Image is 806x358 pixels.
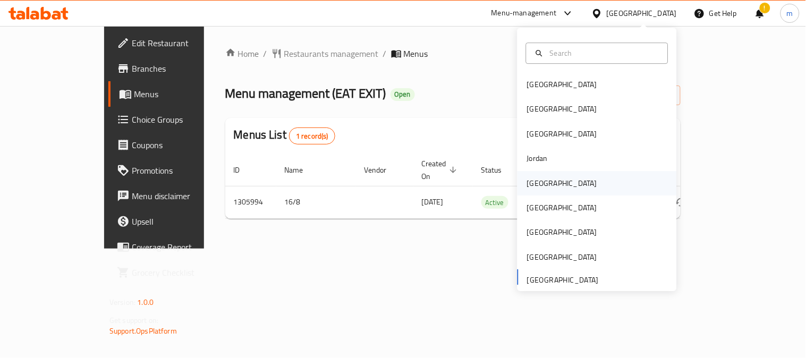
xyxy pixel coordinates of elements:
span: Open [391,90,415,99]
span: Get support on: [109,313,158,327]
span: Edit Restaurant [132,37,230,49]
div: [GEOGRAPHIC_DATA] [527,177,597,189]
div: Active [481,196,508,209]
a: Support.OpsPlatform [109,324,177,338]
span: Vendor [364,164,401,176]
li: / [383,47,387,60]
a: Promotions [108,158,239,183]
li: / [264,47,267,60]
span: Choice Groups [132,113,230,126]
h2: Menus List [234,127,335,144]
span: Menus [134,88,230,100]
div: Jordan [527,152,548,164]
a: Home [225,47,259,60]
nav: breadcrumb [225,47,681,60]
span: Upsell [132,215,230,228]
span: Created On [422,157,460,183]
a: Menu disclaimer [108,183,239,209]
a: Edit Restaurant [108,30,239,56]
div: Total records count [289,127,335,144]
span: Coverage Report [132,241,230,253]
span: Promotions [132,164,230,177]
span: m [787,7,793,19]
div: Menu-management [491,7,557,20]
input: Search [546,47,661,59]
span: 1 record(s) [290,131,335,141]
span: [DATE] [422,195,444,209]
table: enhanced table [225,154,753,219]
div: Open [391,88,415,101]
div: [GEOGRAPHIC_DATA] [527,79,597,90]
span: ID [234,164,254,176]
div: [GEOGRAPHIC_DATA] [607,7,677,19]
div: [GEOGRAPHIC_DATA] [527,227,597,238]
a: Upsell [108,209,239,234]
span: Active [481,197,508,209]
span: Version: [109,295,135,309]
span: Name [285,164,317,176]
span: Branches [132,62,230,75]
a: Coverage Report [108,234,239,260]
a: Menus [108,81,239,107]
span: Menu disclaimer [132,190,230,202]
span: Grocery Checklist [132,266,230,279]
span: Status [481,164,516,176]
a: Restaurants management [272,47,379,60]
div: [GEOGRAPHIC_DATA] [527,202,597,214]
td: 16/8 [276,186,356,218]
span: Menus [404,47,428,60]
div: [GEOGRAPHIC_DATA] [527,104,597,115]
a: Coupons [108,132,239,158]
a: Grocery Checklist [108,260,239,285]
a: Choice Groups [108,107,239,132]
td: 1305994 [225,186,276,218]
span: Coupons [132,139,230,151]
span: Restaurants management [284,47,379,60]
span: 1.0.0 [137,295,154,309]
div: [GEOGRAPHIC_DATA] [527,251,597,263]
a: Branches [108,56,239,81]
span: Menu management ( EAT EXIT ) [225,81,386,105]
div: [GEOGRAPHIC_DATA] [527,128,597,140]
